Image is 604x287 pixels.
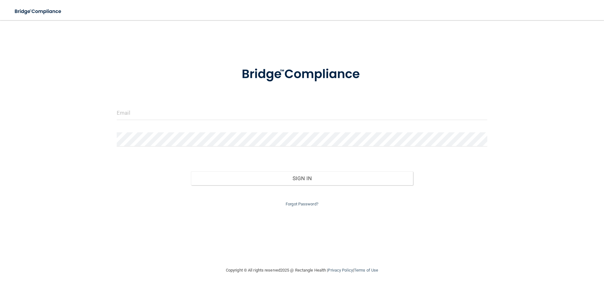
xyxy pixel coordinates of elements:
[191,171,413,185] button: Sign In
[354,268,378,273] a: Terms of Use
[328,268,353,273] a: Privacy Policy
[229,58,375,91] img: bridge_compliance_login_screen.278c3ca4.svg
[187,260,417,280] div: Copyright © All rights reserved 2025 @ Rectangle Health | |
[9,5,67,18] img: bridge_compliance_login_screen.278c3ca4.svg
[117,106,487,120] input: Email
[286,202,318,206] a: Forgot Password?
